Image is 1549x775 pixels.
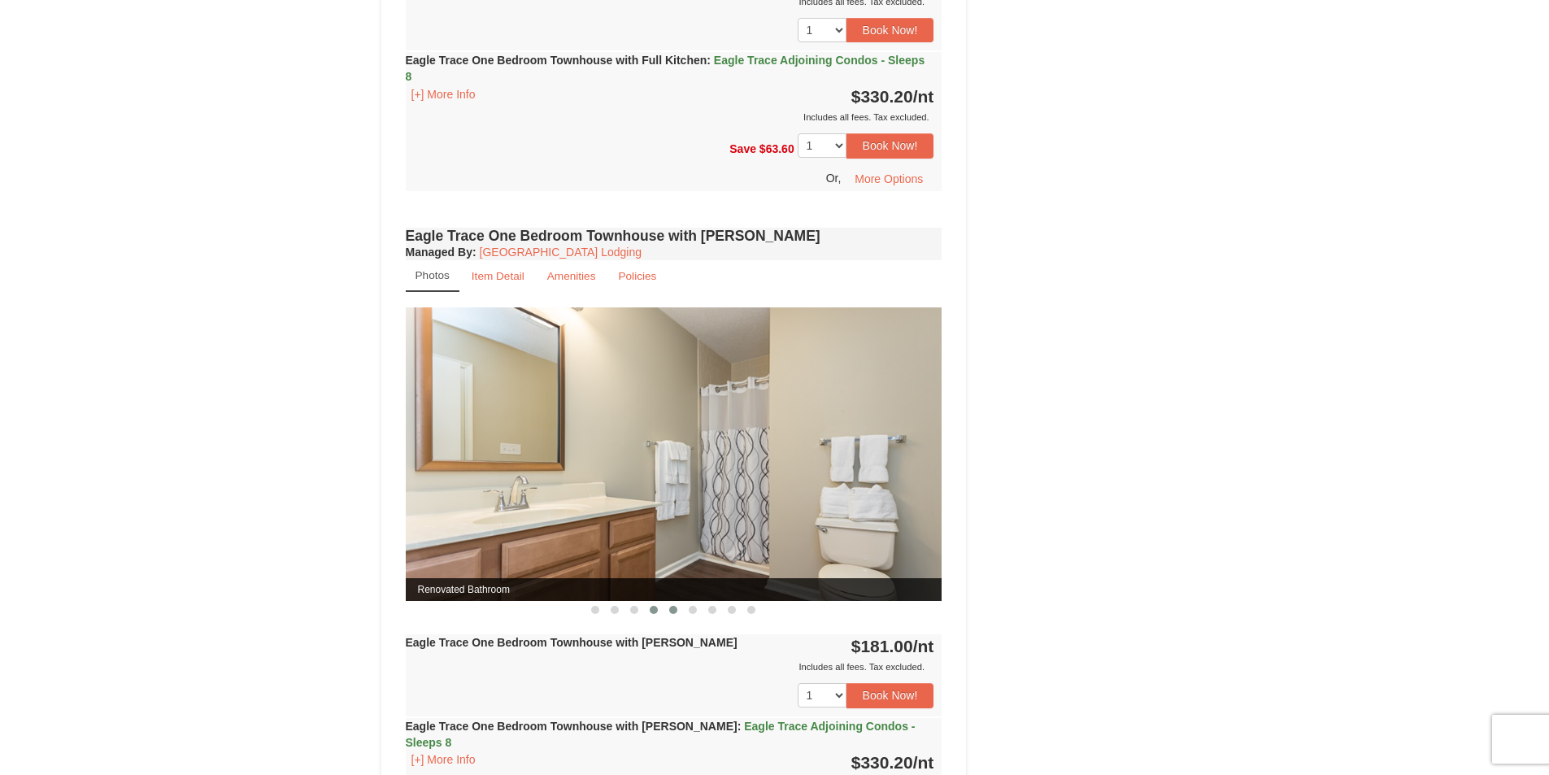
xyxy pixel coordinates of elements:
[846,683,934,708] button: Book Now!
[738,720,742,733] span: :
[406,659,934,675] div: Includes all fees. Tax excluded.
[416,269,450,281] small: Photos
[851,753,913,772] span: $330.20
[729,142,756,155] span: Save
[547,270,596,282] small: Amenities
[846,18,934,42] button: Book Now!
[537,260,607,292] a: Amenities
[846,133,934,158] button: Book Now!
[913,87,934,106] span: /nt
[759,142,794,155] span: $63.60
[826,171,842,184] span: Or,
[406,578,942,601] span: Renovated Bathroom
[406,720,916,749] strong: Eagle Trace One Bedroom Townhouse with [PERSON_NAME]
[851,637,934,655] strong: $181.00
[472,270,524,282] small: Item Detail
[406,109,934,125] div: Includes all fees. Tax excluded.
[480,246,642,259] a: [GEOGRAPHIC_DATA] Lodging
[461,260,535,292] a: Item Detail
[406,246,472,259] span: Managed By
[851,87,913,106] span: $330.20
[406,85,481,103] button: [+] More Info
[406,228,942,244] h4: Eagle Trace One Bedroom Townhouse with [PERSON_NAME]
[406,54,925,83] strong: Eagle Trace One Bedroom Townhouse with Full Kitchen
[406,751,481,768] button: [+] More Info
[844,167,933,191] button: More Options
[406,720,916,749] span: Eagle Trace Adjoining Condos - Sleeps 8
[607,260,667,292] a: Policies
[406,260,459,292] a: Photos
[913,753,934,772] span: /nt
[406,307,942,601] img: Renovated Bathroom
[913,637,934,655] span: /nt
[618,270,656,282] small: Policies
[406,636,738,649] strong: Eagle Trace One Bedroom Townhouse with [PERSON_NAME]
[707,54,711,67] span: :
[406,246,476,259] strong: :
